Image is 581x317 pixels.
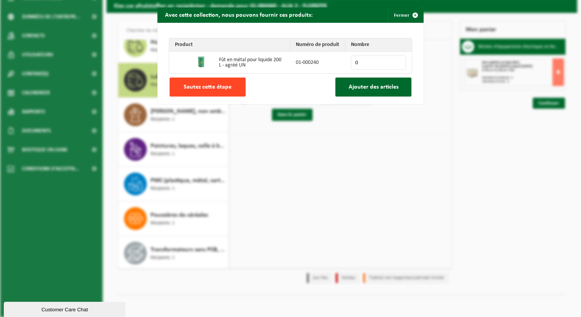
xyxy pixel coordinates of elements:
span: Sautez cette étape [184,84,232,90]
th: Product [169,38,290,52]
img: 01-000240 [195,56,208,68]
th: Nombre [345,38,412,52]
th: Numéro de produit [290,38,345,52]
button: Fermer [388,8,423,23]
iframe: chat widget [4,300,127,317]
button: Sautez cette étape [170,78,246,97]
td: 01-000240 [290,52,345,73]
td: Fût en métal pour liquide 200 L - agréé UN [213,52,290,73]
span: Ajouter des articles [349,84,398,90]
h2: Avec cette collection, nous pouvons fournir ces produits: [157,8,320,22]
button: Ajouter des articles [335,78,411,97]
